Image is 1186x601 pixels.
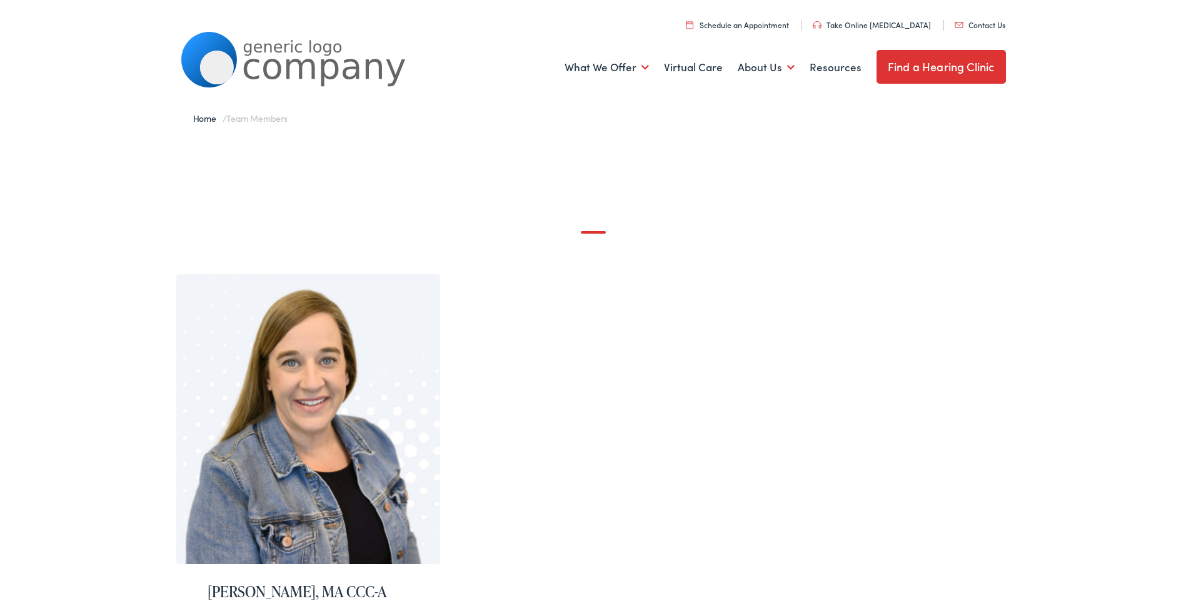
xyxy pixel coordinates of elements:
a: Find a Hearing Clinic [877,50,1006,84]
a: What We Offer [565,44,649,91]
img: utility icon [955,22,963,28]
a: Take Online [MEDICAL_DATA] [813,19,931,30]
a: About Us [738,44,795,91]
a: Resources [810,44,862,91]
a: Schedule an Appointment [686,19,789,30]
h2: [PERSON_NAME], MA CCC-A [208,583,409,601]
a: Home [193,112,223,124]
span: Team Members [226,112,287,124]
a: Virtual Care [664,44,723,91]
span: / [193,112,288,124]
img: utility icon [813,21,822,29]
a: Contact Us [955,19,1005,30]
img: utility icon [686,21,693,29]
